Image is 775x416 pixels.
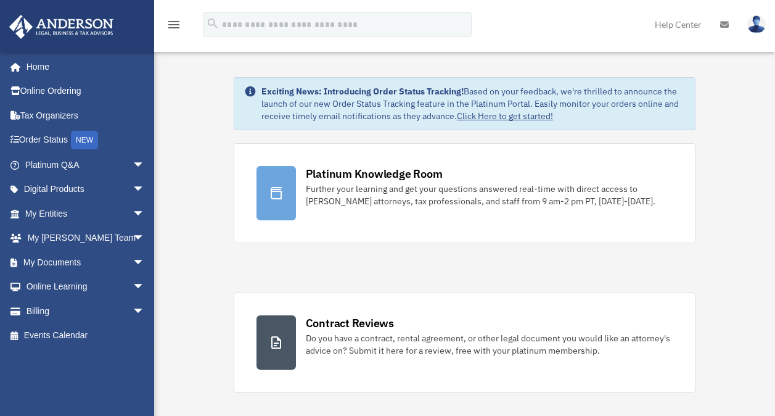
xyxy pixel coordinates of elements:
[9,103,163,128] a: Tax Organizers
[133,250,157,275] span: arrow_drop_down
[9,323,163,348] a: Events Calendar
[133,201,157,227] span: arrow_drop_down
[9,299,163,323] a: Billingarrow_drop_down
[234,293,696,393] a: Contract Reviews Do you have a contract, rental agreement, or other legal document you would like...
[261,86,464,97] strong: Exciting News: Introducing Order Status Tracking!
[71,131,98,149] div: NEW
[306,183,673,207] div: Further your learning and get your questions answered real-time with direct access to [PERSON_NAM...
[9,54,157,79] a: Home
[133,299,157,324] span: arrow_drop_down
[9,128,163,153] a: Order StatusNEW
[234,143,696,243] a: Platinum Knowledge Room Further your learning and get your questions answered real-time with dire...
[206,17,219,30] i: search
[6,15,117,39] img: Anderson Advisors Platinum Portal
[261,85,686,122] div: Based on your feedback, we're thrilled to announce the launch of our new Order Status Tracking fe...
[133,152,157,178] span: arrow_drop_down
[306,332,673,357] div: Do you have a contract, rental agreement, or other legal document you would like an attorney's ad...
[133,226,157,251] span: arrow_drop_down
[9,275,163,299] a: Online Learningarrow_drop_down
[306,166,443,181] div: Platinum Knowledge Room
[133,177,157,202] span: arrow_drop_down
[457,110,553,122] a: Click Here to get started!
[166,17,181,32] i: menu
[9,250,163,275] a: My Documentsarrow_drop_down
[9,79,163,104] a: Online Ordering
[9,226,163,251] a: My [PERSON_NAME] Teamarrow_drop_down
[9,177,163,202] a: Digital Productsarrow_drop_down
[166,22,181,32] a: menu
[747,15,766,33] img: User Pic
[9,152,163,177] a: Platinum Q&Aarrow_drop_down
[306,315,394,331] div: Contract Reviews
[133,275,157,300] span: arrow_drop_down
[9,201,163,226] a: My Entitiesarrow_drop_down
